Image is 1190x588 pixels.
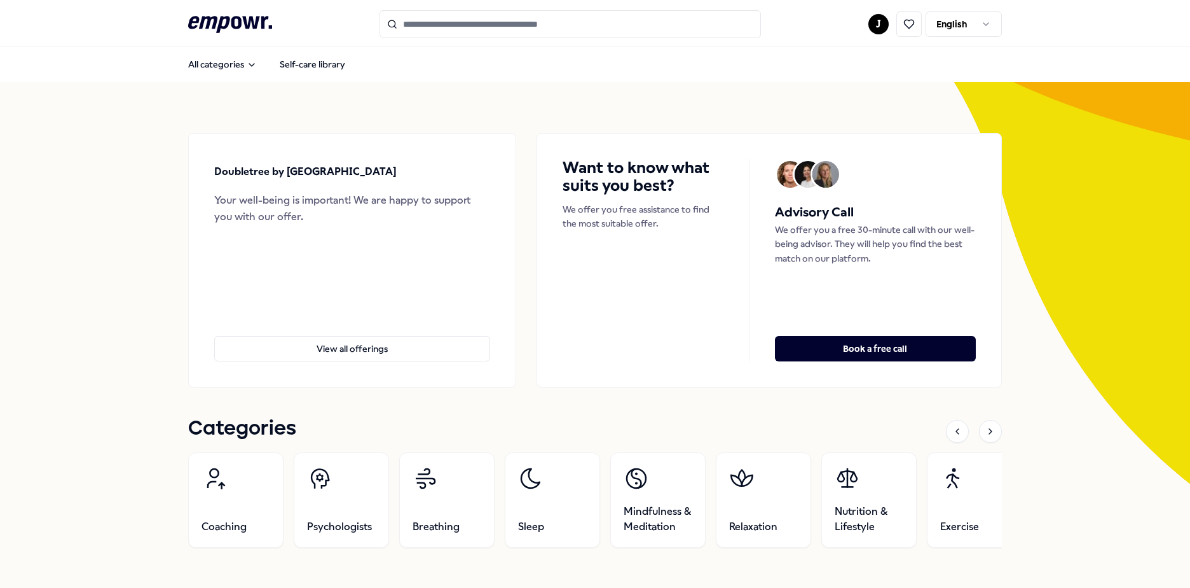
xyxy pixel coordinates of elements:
h4: Want to know what suits you best? [563,159,723,195]
a: Sleep [505,452,600,548]
img: Avatar [777,161,804,188]
div: Your well-being is important! We are happy to support you with our offer. [214,192,490,225]
span: Mindfulness & Meditation [624,504,692,535]
span: Nutrition & Lifestyle [835,504,903,535]
a: Coaching [188,452,284,548]
p: Doubletree by [GEOGRAPHIC_DATA] [214,164,397,180]
h5: Advisory Call [775,202,976,223]
p: We offer you a free 30-minute call with our well-being advisor. They will help you find the best ... [775,223,976,265]
img: Avatar [812,161,839,188]
h1: Categories [188,413,296,445]
span: Sleep [518,519,544,535]
a: Self-care library [270,52,355,77]
p: We offer you free assistance to find the most suitable offer. [563,202,723,231]
a: Relaxation [716,452,811,548]
button: Book a free call [775,336,976,361]
a: Exercise [927,452,1022,548]
nav: Main [178,52,355,77]
span: Coaching [202,519,247,535]
a: Mindfulness & Meditation [610,452,706,548]
a: Psychologists [294,452,389,548]
span: Exercise [940,519,979,535]
button: View all offerings [214,336,490,361]
a: Breathing [399,452,495,548]
a: Nutrition & Lifestyle [821,452,917,548]
a: View all offerings [214,316,490,361]
input: Search for products, categories or subcategories [380,10,761,38]
span: Psychologists [307,519,372,535]
img: Avatar [795,161,821,188]
button: All categories [178,52,267,77]
span: Breathing [413,519,460,535]
button: J [868,14,889,34]
span: Relaxation [729,519,777,535]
